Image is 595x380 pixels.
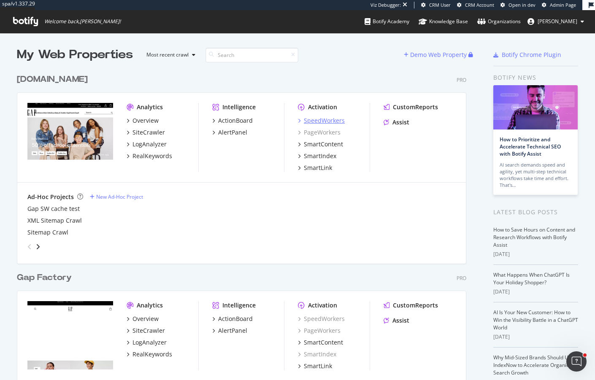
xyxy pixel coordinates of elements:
[17,73,88,86] div: [DOMAIN_NAME]
[384,301,438,310] a: CustomReports
[127,315,159,323] a: Overview
[365,10,409,33] a: Botify Academy
[298,338,343,347] a: SmartContent
[500,2,535,8] a: Open in dev
[493,288,578,296] div: [DATE]
[304,116,345,125] div: SpeedWorkers
[308,103,337,111] div: Activation
[304,152,336,160] div: SmartIndex
[457,76,466,84] div: Pro
[298,128,341,137] a: PageWorkers
[500,136,561,157] a: How to Prioritize and Accelerate Technical SEO with Botify Assist
[127,140,167,148] a: LogAnalyzer
[222,103,256,111] div: Intelligence
[493,226,575,248] a: How to Save Hours on Content and Research Workflows with Botify Assist
[133,116,159,125] div: Overview
[206,48,298,62] input: Search
[493,85,578,129] img: How to Prioritize and Accelerate Technical SEO with Botify Assist
[304,164,332,172] div: SmartLink
[27,103,113,171] img: Gap.com
[133,128,165,137] div: SiteCrawler
[127,338,167,347] a: LogAnalyzer
[17,46,133,63] div: My Web Properties
[477,10,521,33] a: Organizations
[304,140,343,148] div: SmartContent
[127,116,159,125] a: Overview
[218,128,247,137] div: AlertPanel
[218,116,253,125] div: ActionBoard
[493,208,578,217] div: Latest Blog Posts
[521,15,591,28] button: [PERSON_NAME]
[502,51,561,59] div: Botify Chrome Plugin
[133,152,172,160] div: RealKeywords
[384,316,409,325] a: Assist
[384,103,438,111] a: CustomReports
[538,18,577,25] span: phoebe
[212,116,253,125] a: ActionBoard
[17,272,72,284] div: Gap Factory
[298,315,345,323] a: SpeedWorkers
[17,73,91,86] a: [DOMAIN_NAME]
[493,251,578,258] div: [DATE]
[298,350,336,358] a: SmartIndex
[137,103,163,111] div: Analytics
[308,301,337,310] div: Activation
[146,52,189,57] div: Most recent crawl
[27,301,113,369] img: Gapfactory.com
[298,140,343,148] a: SmartContent
[133,350,172,358] div: RealKeywords
[304,362,332,370] div: SmartLink
[133,338,167,347] div: LogAnalyzer
[27,228,68,237] a: Sitemap Crawl
[133,315,159,323] div: Overview
[371,2,401,8] div: Viz Debugger:
[212,128,247,137] a: AlertPanel
[298,164,332,172] a: SmartLink
[542,2,576,8] a: Admin Page
[419,10,468,33] a: Knowledge Base
[127,350,172,358] a: RealKeywords
[137,301,163,310] div: Analytics
[392,118,409,127] div: Assist
[298,326,341,335] a: PageWorkers
[90,193,143,200] a: New Ad-Hoc Project
[140,48,199,62] button: Most recent crawl
[493,333,578,341] div: [DATE]
[500,162,571,189] div: AI search demands speed and agility, yet multi-step technical workflows take time and effort. Tha...
[127,326,165,335] a: SiteCrawler
[27,205,80,213] a: Gap SW cache test
[493,271,570,286] a: What Happens When ChatGPT Is Your Holiday Shopper?
[419,17,468,26] div: Knowledge Base
[27,216,82,225] a: XML Sitemap Crawl
[127,128,165,137] a: SiteCrawler
[24,240,35,253] div: angle-left
[365,17,409,26] div: Botify Academy
[392,316,409,325] div: Assist
[393,301,438,310] div: CustomReports
[384,118,409,127] a: Assist
[304,338,343,347] div: SmartContent
[298,362,332,370] a: SmartLink
[218,315,253,323] div: ActionBoard
[298,152,336,160] a: SmartIndex
[508,2,535,8] span: Open in dev
[477,17,521,26] div: Organizations
[457,275,466,282] div: Pro
[35,243,41,251] div: angle-right
[429,2,451,8] span: CRM User
[133,140,167,148] div: LogAnalyzer
[212,326,247,335] a: AlertPanel
[222,301,256,310] div: Intelligence
[493,354,574,376] a: Why Mid-Sized Brands Should Use IndexNow to Accelerate Organic Search Growth
[566,351,587,372] iframe: Intercom live chat
[96,193,143,200] div: New Ad-Hoc Project
[404,51,468,58] a: Demo Web Property
[421,2,451,8] a: CRM User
